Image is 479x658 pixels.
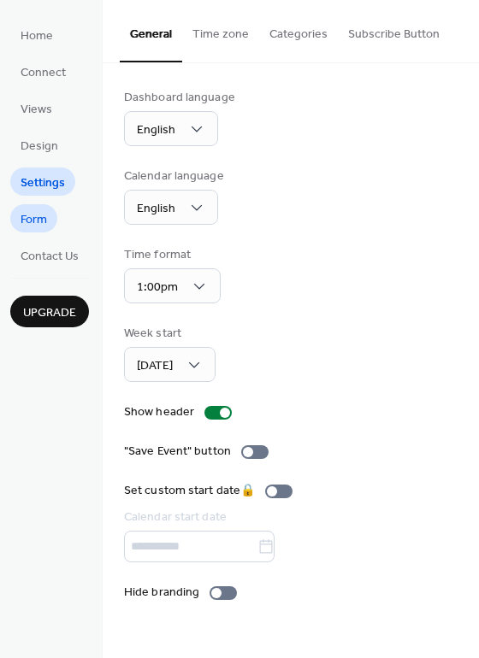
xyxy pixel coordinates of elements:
button: Upgrade [10,296,89,327]
div: "Save Event" button [124,443,231,461]
div: Hide branding [124,584,199,602]
span: Connect [21,64,66,82]
span: 1:00pm [137,276,178,299]
a: Design [10,131,68,159]
span: Design [21,138,58,156]
span: Upgrade [23,304,76,322]
span: Home [21,27,53,45]
div: Dashboard language [124,89,235,107]
a: Form [10,204,57,232]
a: Views [10,94,62,122]
div: Calendar language [124,167,224,185]
span: [DATE] [137,355,173,378]
div: Week start [124,325,212,343]
a: Home [10,21,63,49]
a: Contact Us [10,241,89,269]
span: Contact Us [21,248,79,266]
a: Settings [10,167,75,196]
span: Settings [21,174,65,192]
span: Form [21,211,47,229]
div: Show header [124,403,194,421]
a: Connect [10,57,76,85]
span: English [137,197,175,220]
div: Time format [124,246,217,264]
span: Views [21,101,52,119]
span: English [137,119,175,142]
